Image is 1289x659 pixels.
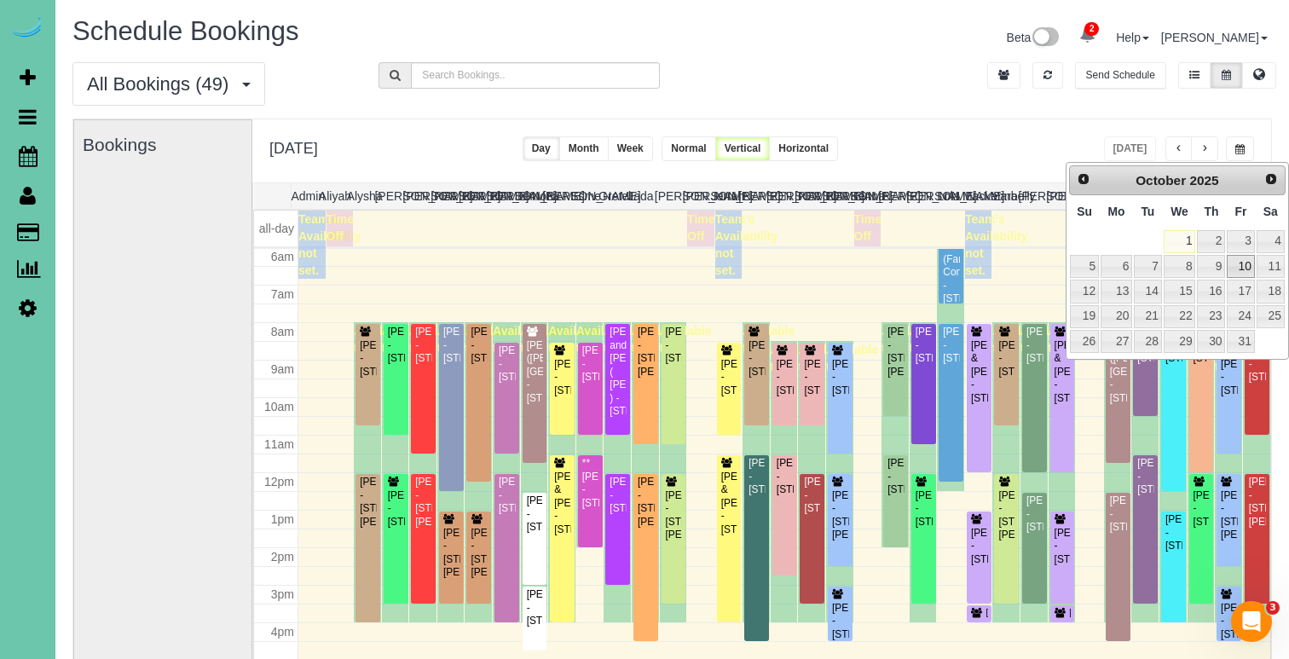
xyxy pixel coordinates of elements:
[878,183,906,209] th: [PERSON_NAME]
[795,183,823,209] th: [PERSON_NAME]
[354,324,406,355] span: Available time
[803,476,821,515] div: [PERSON_NAME] - [STREET_ADDRESS]
[887,457,905,496] div: [PERSON_NAME] - [STREET_ADDRESS]
[962,183,991,209] th: Mackenna
[1136,173,1186,188] span: October
[414,476,432,529] div: [PERSON_NAME] - [STREET_ADDRESS][PERSON_NAME]
[1109,339,1127,405] div: [PERSON_NAME] ([PERSON_NAME][GEOGRAPHIC_DATA]) - [STREET_ADDRESS]
[637,326,655,379] div: [PERSON_NAME] - [STREET_ADDRESS][PERSON_NAME]
[411,62,659,89] input: Search Bookings..
[991,183,1019,209] th: Marbelly
[738,183,766,209] th: [PERSON_NAME]
[1197,230,1225,253] a: 2
[769,136,838,161] button: Horizontal
[1235,205,1247,218] span: Friday
[720,471,738,536] div: [PERSON_NAME] & [PERSON_NAME] - [STREET_ADDRESS]
[906,183,934,209] th: [PERSON_NAME]
[271,550,294,564] span: 2pm
[271,512,294,526] span: 1pm
[1071,17,1104,55] a: 2
[470,527,488,580] div: [PERSON_NAME] - [STREET_ADDRESS][PERSON_NAME]
[442,326,460,365] div: [PERSON_NAME] - [STREET_ADDRESS]
[627,183,655,209] th: Jada
[1189,173,1218,188] span: 2025
[637,476,655,529] div: [PERSON_NAME] - [STREET_ADDRESS][PERSON_NAME]
[493,324,545,355] span: Available time
[374,183,402,209] th: [PERSON_NAME]
[881,324,934,355] span: Available time
[387,326,405,365] div: [PERSON_NAME] - [STREET_ADDRESS]
[655,183,683,209] th: [PERSON_NAME]
[776,457,794,496] div: [PERSON_NAME] - [STREET_ADDRESS]
[581,344,599,384] div: [PERSON_NAME] - [STREET_ADDRESS]
[264,437,294,451] span: 11am
[570,183,598,209] th: Esme
[581,457,599,510] div: **[PERSON_NAME] - [STREET_ADDRESS]
[598,183,627,209] th: Gretel
[1164,305,1196,328] a: 22
[359,339,377,379] div: [PERSON_NAME] - [STREET_ADDRESS]
[1049,324,1101,355] span: Available time
[910,324,962,355] span: Available time
[766,183,795,209] th: [PERSON_NAME]
[831,358,849,397] div: [PERSON_NAME] - [STREET_ADDRESS]
[1197,305,1225,328] a: 23
[1197,255,1225,278] a: 9
[632,324,684,355] span: Available time
[271,287,294,301] span: 7am
[553,358,571,397] div: [PERSON_NAME] - [STREET_ADDRESS]
[1101,255,1132,278] a: 6
[1075,62,1166,89] button: Send Schedule
[609,326,627,418] div: [PERSON_NAME] and [PERSON_NAME] ( [PERSON_NAME] ) - [STREET_ADDRESS]
[1070,330,1099,353] a: 26
[1220,602,1238,641] div: [PERSON_NAME] - [STREET_ADDRESS]
[1104,136,1157,161] button: [DATE]
[604,324,656,355] span: Available time
[776,358,794,397] div: [PERSON_NAME] - [STREET_ADDRESS]
[442,527,460,580] div: [PERSON_NAME] - [STREET_ADDRESS][PERSON_NAME]
[1171,205,1188,218] span: Wednesday
[1257,230,1285,253] a: 4
[1227,305,1254,328] a: 24
[271,325,294,338] span: 8am
[1007,31,1060,44] a: Beta
[1164,230,1196,253] a: 1
[803,358,821,397] div: [PERSON_NAME] - [STREET_ADDRESS]
[87,73,237,95] span: All Bookings (49)
[526,588,544,627] div: [PERSON_NAME] - [STREET_ADDRESS]
[1165,513,1182,552] div: [PERSON_NAME] - [STREET_ADDRESS]
[1248,344,1267,384] div: [PERSON_NAME] - [STREET_ADDRESS]
[992,324,1044,355] span: Available time
[997,489,1015,542] div: [PERSON_NAME] - [STREET_ADDRESS][PERSON_NAME]
[970,339,988,405] div: [PERSON_NAME] & [PERSON_NAME] - [STREET_ADDRESS]
[1054,527,1072,566] div: [PERSON_NAME] - [STREET_ADDRESS]
[1020,324,1072,355] span: Available time
[1164,330,1196,353] a: 29
[934,183,962,209] th: Lola
[271,625,294,639] span: 4pm
[683,183,711,209] th: [PERSON_NAME]
[1101,280,1132,303] a: 13
[1227,230,1254,253] a: 3
[1069,607,1260,618] div: [PERSON_NAME] (GHC) - [STREET_ADDRESS]
[1197,330,1225,353] a: 30
[662,136,715,161] button: Normal
[1164,280,1196,303] a: 15
[1248,476,1267,529] div: [PERSON_NAME] - [STREET_ADDRESS][PERSON_NAME]
[710,183,738,209] th: Jerrah
[319,183,347,209] th: Aliyah
[748,457,766,496] div: [PERSON_NAME] - [STREET_ADDRESS]
[986,607,1176,618] div: [PERSON_NAME] (GHC) - [STREET_ADDRESS]
[1072,168,1095,192] a: Prev
[542,183,570,209] th: [PERSON_NAME]
[831,489,849,542] div: [PERSON_NAME] - [STREET_ADDRESS][PERSON_NAME]
[831,602,849,641] div: [PERSON_NAME] - [STREET_ADDRESS]
[1161,31,1268,44] a: [PERSON_NAME]
[1257,255,1285,278] a: 11
[823,183,851,209] th: [PERSON_NAME]
[1134,255,1161,278] a: 7
[271,362,294,376] span: 9am
[526,494,544,534] div: [PERSON_NAME] - [STREET_ADDRESS]
[1026,494,1043,534] div: [PERSON_NAME] - [STREET_ADDRESS]
[1227,255,1254,278] a: 10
